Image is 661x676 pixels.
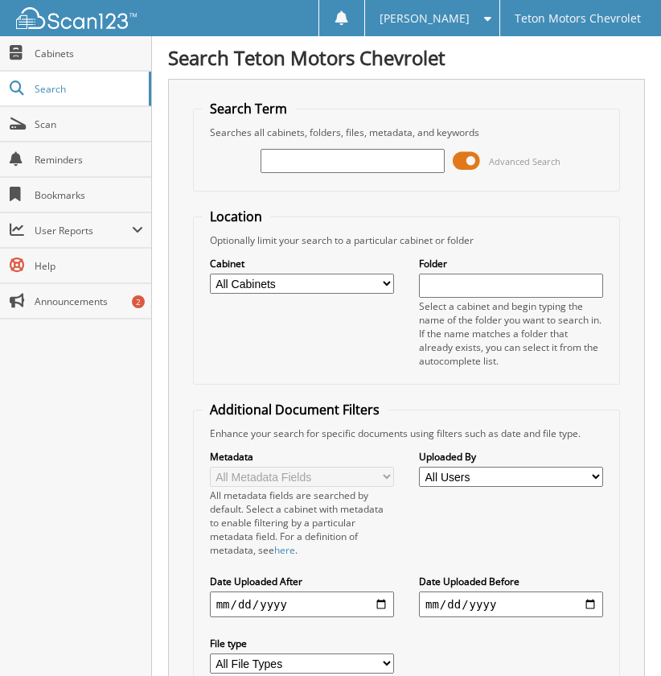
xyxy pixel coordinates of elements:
label: Uploaded By [419,450,603,464]
label: Folder [419,257,603,270]
img: scan123-logo-white.svg [16,7,137,29]
input: start [210,591,394,617]
label: Cabinet [210,257,394,270]
label: File type [210,637,394,650]
input: end [419,591,603,617]
div: All metadata fields are searched by default. Select a cabinet with metadata to enable filtering b... [210,488,394,557]
span: Search [35,82,141,96]
span: Advanced Search [489,155,560,167]
legend: Additional Document Filters [202,401,388,418]
label: Metadata [210,450,394,464]
span: Teton Motors Chevrolet [515,14,641,23]
div: 2 [132,295,145,308]
span: Help [35,259,143,273]
iframe: Chat Widget [581,599,661,676]
span: Reminders [35,153,143,167]
span: Bookmarks [35,188,143,202]
div: Optionally limit your search to a particular cabinet or folder [202,233,612,247]
span: Announcements [35,295,143,308]
label: Date Uploaded After [210,575,394,588]
h1: Search Teton Motors Chevrolet [168,44,645,71]
div: Searches all cabinets, folders, files, metadata, and keywords [202,126,612,139]
div: Select a cabinet and begin typing the name of the folder you want to search in. If the name match... [419,299,603,368]
span: User Reports [35,224,132,237]
span: Scan [35,117,143,131]
label: Date Uploaded Before [419,575,603,588]
legend: Location [202,208,270,225]
span: [PERSON_NAME] [380,14,470,23]
span: Cabinets [35,47,143,60]
a: here [274,543,295,557]
div: Enhance your search for specific documents using filters such as date and file type. [202,427,612,440]
legend: Search Term [202,100,295,117]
